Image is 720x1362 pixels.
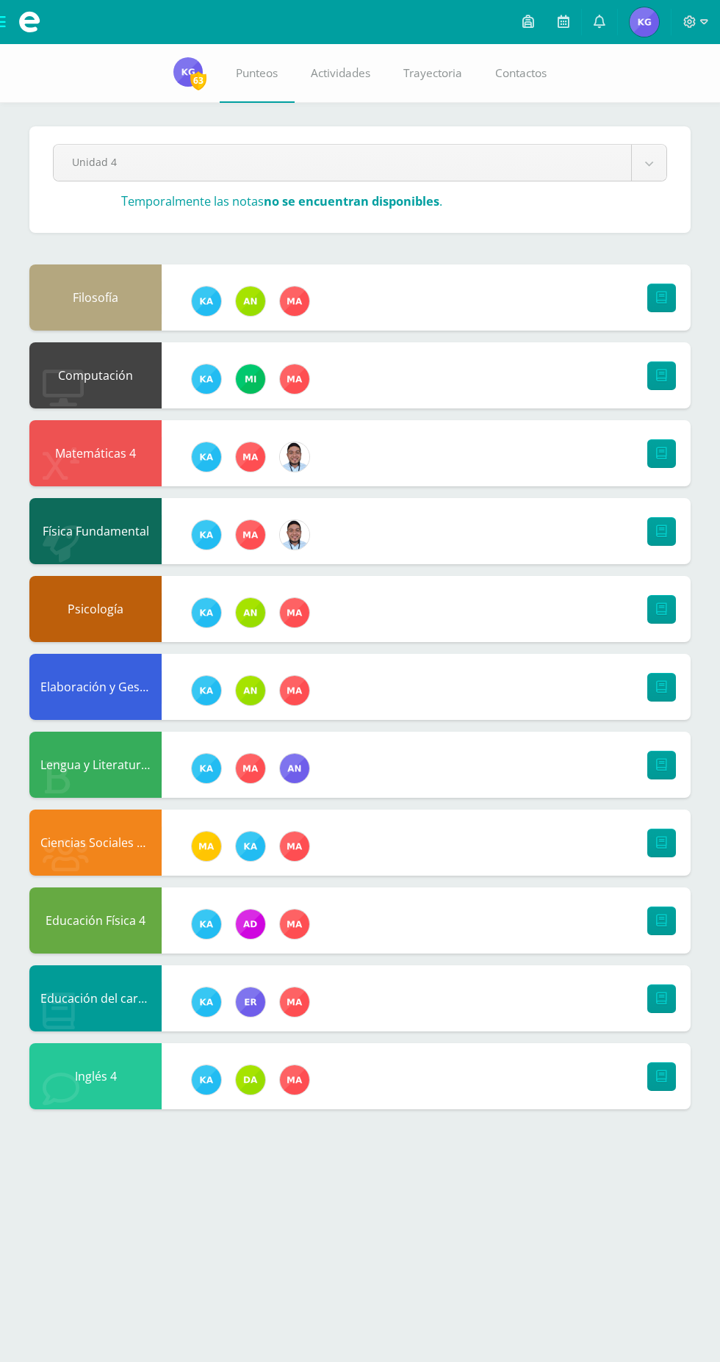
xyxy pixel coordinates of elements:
[236,598,265,627] img: 51c9151a63d77c0d465fd617935f6a90.png
[311,65,370,81] span: Actividades
[29,420,162,486] div: Matemáticas 4
[236,987,265,1017] img: 24e93427354e2860561080e027862b98.png
[280,442,309,472] img: 357e785a6d7cc70d237915b2667a6b59.png
[29,264,162,331] div: Filosofía
[121,193,442,209] h3: Temporalmente las notas .
[403,65,462,81] span: Trayectoria
[29,576,162,642] div: Psicología
[479,44,564,103] a: Contactos
[387,44,479,103] a: Trayectoria
[192,909,221,939] img: 11a70570b33d653b35fbbd11dfde3caa.png
[192,520,221,550] img: 11a70570b33d653b35fbbd11dfde3caa.png
[192,1065,221,1095] img: 11a70570b33d653b35fbbd11dfde3caa.png
[280,598,309,627] img: 2fed5c3f2027da04ec866e2a5436f393.png
[220,44,295,103] a: Punteos
[280,832,309,861] img: 2fed5c3f2027da04ec866e2a5436f393.png
[29,1043,162,1109] div: Inglés 4
[192,676,221,705] img: 11a70570b33d653b35fbbd11dfde3caa.png
[630,7,659,37] img: 63f8aef350845ec545102f51e5513826.png
[280,520,309,550] img: 357e785a6d7cc70d237915b2667a6b59.png
[236,65,278,81] span: Punteos
[280,754,309,783] img: 8c03337e504c8dbc5061811cd7789536.png
[236,1065,265,1095] img: e5474bb3d0f7a70544d1826b472cdfe6.png
[192,442,221,472] img: 11a70570b33d653b35fbbd11dfde3caa.png
[29,732,162,798] div: Lengua y Literatura 4
[236,909,265,939] img: 0976bfcba2ed619725b9ceda321daa39.png
[236,520,265,550] img: 2fed5c3f2027da04ec866e2a5436f393.png
[280,364,309,394] img: 2fed5c3f2027da04ec866e2a5436f393.png
[192,832,221,861] img: d99bc8e866746b2ce8f8b5639e565ecd.png
[236,442,265,472] img: 2fed5c3f2027da04ec866e2a5436f393.png
[192,754,221,783] img: 11a70570b33d653b35fbbd11dfde3caa.png
[236,832,265,861] img: 11a70570b33d653b35fbbd11dfde3caa.png
[192,987,221,1017] img: 11a70570b33d653b35fbbd11dfde3caa.png
[236,754,265,783] img: 2fed5c3f2027da04ec866e2a5436f393.png
[29,887,162,954] div: Educación Física 4
[192,598,221,627] img: 11a70570b33d653b35fbbd11dfde3caa.png
[173,57,203,87] img: 63f8aef350845ec545102f51e5513826.png
[280,909,309,939] img: 2fed5c3f2027da04ec866e2a5436f393.png
[264,193,439,209] strong: no se encuentran disponibles
[29,810,162,876] div: Ciencias Sociales y Formación Ciudadana 4
[280,1065,309,1095] img: 2fed5c3f2027da04ec866e2a5436f393.png
[29,498,162,564] div: Física Fundamental
[72,145,613,179] span: Unidad 4
[29,654,162,720] div: Elaboración y Gestión de Proyectos
[280,676,309,705] img: 2fed5c3f2027da04ec866e2a5436f393.png
[295,44,387,103] a: Actividades
[236,364,265,394] img: c0bc5b3ae419b3647d5e54388e607386.png
[54,145,666,181] a: Unidad 4
[190,71,206,90] span: 63
[236,287,265,316] img: 51c9151a63d77c0d465fd617935f6a90.png
[280,287,309,316] img: 2fed5c3f2027da04ec866e2a5436f393.png
[29,965,162,1031] div: Educación del carácter
[192,364,221,394] img: 11a70570b33d653b35fbbd11dfde3caa.png
[280,987,309,1017] img: 2fed5c3f2027da04ec866e2a5436f393.png
[29,342,162,408] div: Computación
[192,287,221,316] img: 11a70570b33d653b35fbbd11dfde3caa.png
[236,676,265,705] img: 51c9151a63d77c0d465fd617935f6a90.png
[495,65,547,81] span: Contactos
